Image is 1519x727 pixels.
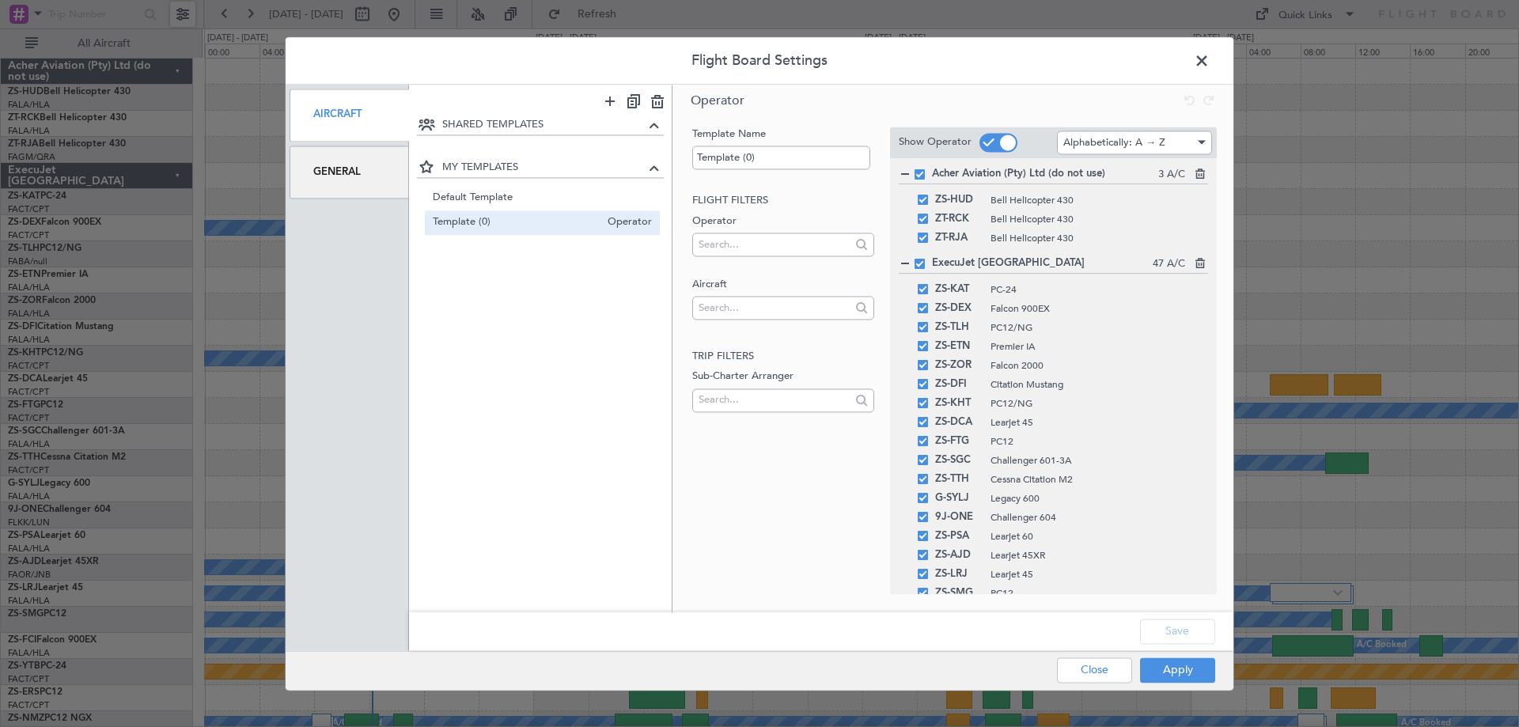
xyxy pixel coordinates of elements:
[991,567,1208,581] span: Learjet 45
[935,565,983,584] span: ZS-LRJ
[991,339,1208,354] span: Premier IA
[1153,256,1185,272] span: 47 A/C
[286,37,1233,85] header: Flight Board Settings
[935,229,983,248] span: ZT-RJA
[935,394,983,413] span: ZS-KHT
[991,320,1208,335] span: PC12/NG
[935,375,983,394] span: ZS-DFI
[433,190,653,206] span: Default Template
[935,337,983,356] span: ZS-ETN
[935,432,983,451] span: ZS-FTG
[699,296,850,320] input: Search...
[935,527,983,546] span: ZS-PSA
[691,92,744,109] span: Operator
[991,548,1208,562] span: Learjet 45XR
[935,413,983,432] span: ZS-DCA
[991,377,1208,392] span: Citation Mustang
[935,451,983,470] span: ZS-SGC
[433,214,600,231] span: Template (0)
[991,510,1208,524] span: Challenger 604
[935,489,983,508] span: G-SYLJ
[991,415,1208,430] span: Learjet 45
[935,191,983,210] span: ZS-HUD
[442,117,646,133] span: SHARED TEMPLATES
[935,470,983,489] span: ZS-TTH
[991,491,1208,505] span: Legacy 600
[935,508,983,527] span: 9J-ONE
[1140,657,1215,683] button: Apply
[899,135,972,151] label: Show Operator
[699,233,850,256] input: Search...
[1057,657,1132,683] button: Close
[692,214,873,229] label: Operator
[692,277,873,293] label: Aircraft
[935,584,983,603] span: ZS-SMG
[692,193,873,209] h2: Flight filters
[991,434,1208,449] span: PC12
[935,356,983,375] span: ZS-ZOR
[991,231,1208,245] span: Bell Helicopter 430
[991,301,1208,316] span: Falcon 900EX
[991,453,1208,468] span: Challenger 601-3A
[991,193,1208,207] span: Bell Helicopter 430
[991,282,1208,297] span: PC-24
[1063,135,1165,150] span: Alphabetically: A → Z
[692,369,873,384] label: Sub-Charter Arranger
[991,472,1208,487] span: Cessna Citation M2
[935,546,983,565] span: ZS-AJD
[600,214,652,231] span: Operator
[290,146,409,199] div: General
[699,388,850,412] input: Search...
[991,529,1208,543] span: Learjet 60
[290,89,409,142] div: Aircraft
[935,318,983,337] span: ZS-TLH
[991,396,1208,411] span: PC12/NG
[692,349,873,365] h2: Trip filters
[935,299,983,318] span: ZS-DEX
[692,127,873,142] label: Template Name
[935,210,983,229] span: ZT-RCK
[991,358,1208,373] span: Falcon 2000
[932,256,1153,271] span: ExecuJet [GEOGRAPHIC_DATA]
[991,586,1208,600] span: PC12
[991,212,1208,226] span: Bell Helicopter 430
[935,280,983,299] span: ZS-KAT
[1158,167,1185,183] span: 3 A/C
[932,166,1158,182] span: Acher Aviation (Pty) Ltd (do not use)
[442,161,646,176] span: MY TEMPLATES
